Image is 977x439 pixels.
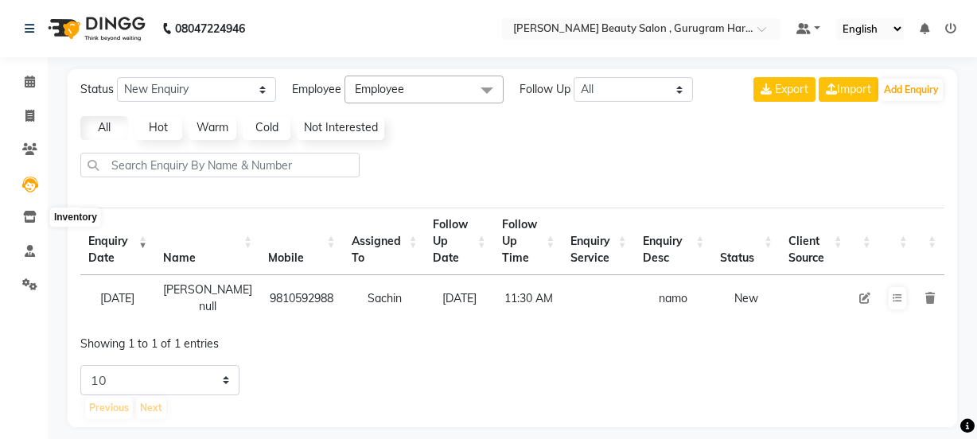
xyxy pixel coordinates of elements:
[155,275,260,321] td: [PERSON_NAME] null
[494,208,562,275] th: Follow Up Time : activate to sort column ascending
[712,275,780,321] td: New
[425,275,493,321] td: [DATE]
[355,82,404,96] span: Employee
[520,81,570,98] span: Follow Up
[136,397,166,419] button: Next
[344,208,426,275] th: Assigned To : activate to sort column ascending
[80,153,360,177] input: Search Enquiry By Name & Number
[344,275,426,321] td: Sachin
[80,275,155,321] td: [DATE]
[243,116,290,140] a: Cold
[175,6,245,51] b: 08047224946
[916,208,944,275] th: : activate to sort column ascending
[80,116,128,140] a: All
[562,208,634,275] th: Enquiry Service : activate to sort column ascending
[425,208,493,275] th: Follow Up Date: activate to sort column ascending
[780,208,850,275] th: Client Source: activate to sort column ascending
[41,6,150,51] img: logo
[260,275,344,321] td: 9810592988
[80,208,155,275] th: Enquiry Date: activate to sort column ascending
[260,208,344,275] th: Mobile : activate to sort column ascending
[635,208,713,275] th: Enquiry Desc: activate to sort column ascending
[80,326,426,352] div: Showing 1 to 1 of 1 entries
[753,77,815,102] button: Export
[643,290,705,307] div: namo
[712,208,780,275] th: Status: activate to sort column ascending
[292,81,341,98] span: Employee
[50,208,101,227] div: Inventory
[850,208,879,275] th: : activate to sort column ascending
[155,208,260,275] th: Name: activate to sort column ascending
[879,208,916,275] th: : activate to sort column ascending
[775,82,808,96] span: Export
[494,275,562,321] td: 11:30 AM
[80,81,114,98] span: Status
[134,116,182,140] a: Hot
[880,79,943,101] button: Add Enquiry
[297,116,384,140] a: Not Interested
[189,116,236,140] a: Warm
[819,77,878,102] a: Import
[85,397,133,419] button: Previous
